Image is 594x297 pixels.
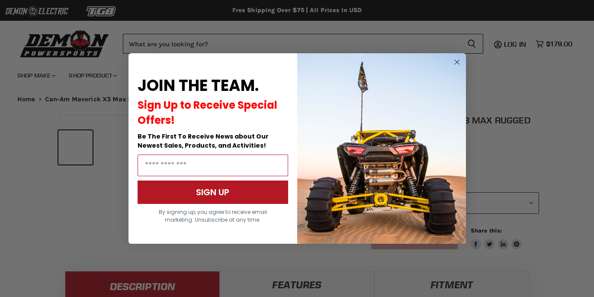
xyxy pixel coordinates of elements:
[138,181,288,204] button: SIGN UP
[297,53,466,244] img: a9095488-b6e7-41ba-879d-588abfab540b.jpeg
[138,98,277,127] span: Sign Up to Receive Special Offers!
[159,208,267,223] span: By signing up, you agree to receive email marketing. Unsubscribe at any time.
[138,74,259,97] span: JOIN THE TEAM.
[138,132,269,150] span: Be The First To Receive News about Our Newest Sales, Products, and Activities!
[452,57,462,68] button: Close dialog
[138,155,288,176] input: Email Address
